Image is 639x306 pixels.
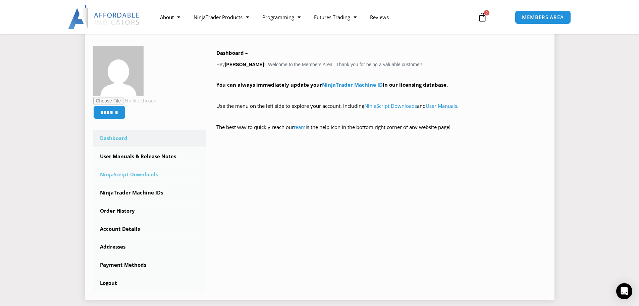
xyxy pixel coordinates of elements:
[93,130,207,147] a: Dashboard
[363,9,395,25] a: Reviews
[616,283,632,299] div: Open Intercom Messenger
[484,10,489,15] span: 0
[307,9,363,25] a: Futures Trading
[515,10,571,24] a: MEMBERS AREA
[153,9,187,25] a: About
[93,256,207,274] a: Payment Methods
[93,148,207,165] a: User Manuals & Release Notes
[426,102,457,109] a: User Manuals
[93,184,207,202] a: NinjaTrader Machine IDs
[322,81,383,88] a: NinjaTrader Machine ID
[93,202,207,220] a: Order History
[93,166,207,183] a: NinjaScript Downloads
[153,9,470,25] nav: Menu
[216,48,546,141] div: Hey ! Welcome to the Members Area. Thank you for being a valuable customer!
[187,9,256,25] a: NinjaTrader Products
[216,49,248,56] b: Dashboard –
[93,130,207,292] nav: Account pages
[93,274,207,292] a: Logout
[468,7,497,27] a: 0
[294,124,306,130] a: team
[216,123,546,141] p: The best way to quickly reach our is the help icon in the bottom right corner of any website page!
[93,46,144,96] img: 6c0a1473fa46a95fc39ea5d6d4e4bb009b6f354047dc673dacb6a8fa77a3a8d0
[256,9,307,25] a: Programming
[522,15,564,20] span: MEMBERS AREA
[216,101,546,120] p: Use the menu on the left side to explore your account, including and .
[216,81,448,88] strong: You can always immediately update your in our licensing database.
[225,62,264,67] strong: [PERSON_NAME]
[93,220,207,238] a: Account Details
[364,102,417,109] a: NinjaScript Downloads
[93,238,207,256] a: Addresses
[68,5,140,29] img: LogoAI | Affordable Indicators – NinjaTrader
